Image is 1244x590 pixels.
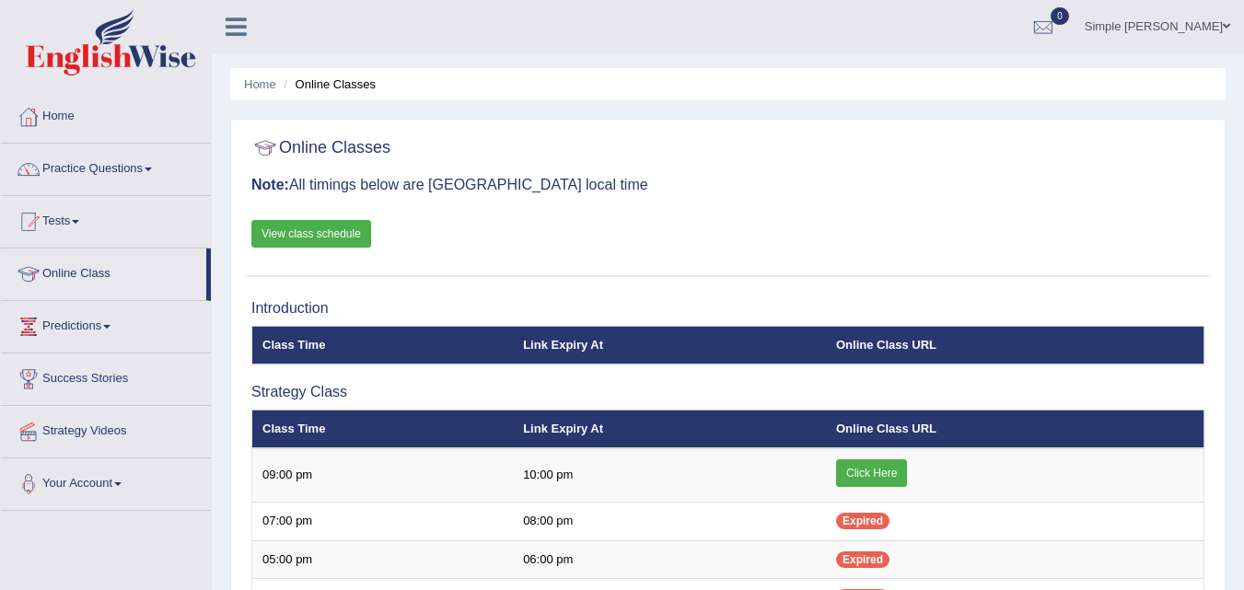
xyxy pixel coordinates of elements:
a: Online Class [1,249,206,295]
a: Your Account [1,458,211,504]
span: Expired [836,513,889,529]
a: Home [1,91,211,137]
a: Strategy Videos [1,406,211,452]
span: 0 [1051,7,1069,25]
td: 10:00 pm [513,448,826,503]
a: Practice Questions [1,144,211,190]
th: Online Class URL [826,326,1204,364]
b: Note: [251,177,289,192]
td: 06:00 pm [513,540,826,579]
td: 07:00 pm [252,503,514,541]
th: Online Class URL [826,410,1204,448]
a: Home [244,77,276,91]
h3: All timings below are [GEOGRAPHIC_DATA] local time [251,177,1204,193]
span: Expired [836,551,889,568]
h3: Strategy Class [251,384,1204,400]
td: 05:00 pm [252,540,514,579]
a: View class schedule [251,220,371,248]
td: 08:00 pm [513,503,826,541]
h2: Online Classes [251,134,390,162]
th: Class Time [252,410,514,448]
a: Predictions [1,301,211,347]
h3: Introduction [251,300,1204,317]
li: Online Classes [279,75,376,93]
th: Link Expiry At [513,326,826,364]
a: Success Stories [1,353,211,399]
a: Click Here [836,459,907,487]
th: Class Time [252,326,514,364]
th: Link Expiry At [513,410,826,448]
a: Tests [1,196,211,242]
td: 09:00 pm [252,448,514,503]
